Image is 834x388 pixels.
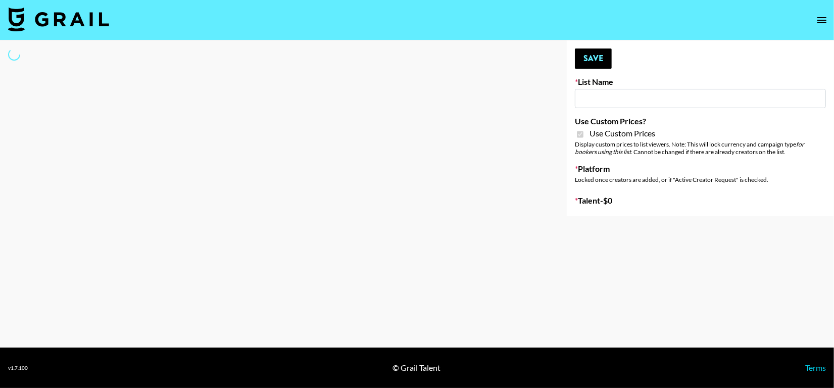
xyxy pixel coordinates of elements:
span: Use Custom Prices [590,128,655,138]
div: Locked once creators are added, or if "Active Creator Request" is checked. [575,176,826,183]
div: © Grail Talent [393,363,440,373]
div: Display custom prices to list viewers. Note: This will lock currency and campaign type . Cannot b... [575,140,826,156]
label: Platform [575,164,826,174]
div: v 1.7.100 [8,365,28,371]
a: Terms [805,363,826,372]
label: List Name [575,77,826,87]
img: Grail Talent [8,7,109,31]
label: Talent - $ 0 [575,196,826,206]
button: Save [575,48,612,69]
label: Use Custom Prices? [575,116,826,126]
em: for bookers using this list [575,140,804,156]
button: open drawer [812,10,832,30]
